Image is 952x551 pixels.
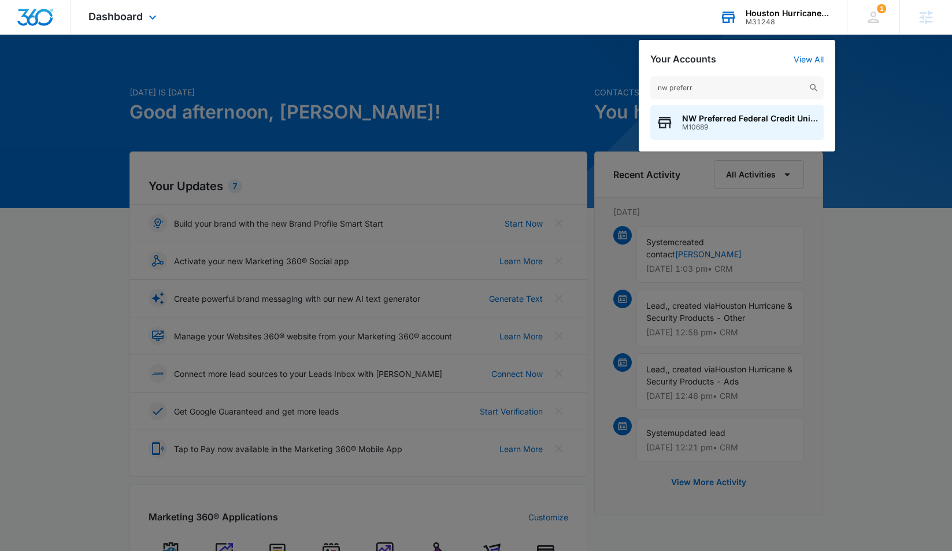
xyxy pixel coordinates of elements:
input: Search Accounts [650,76,824,99]
button: NW Preferred Federal Credit UnionM10689 [650,105,824,140]
div: account id [746,18,830,26]
span: M10689 [682,123,818,131]
a: View All [794,54,824,64]
h2: Your Accounts [650,54,716,65]
span: 1 [877,4,886,13]
span: Dashboard [88,10,143,23]
div: notifications count [877,4,886,13]
div: account name [746,9,830,18]
span: NW Preferred Federal Credit Union [682,114,818,123]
